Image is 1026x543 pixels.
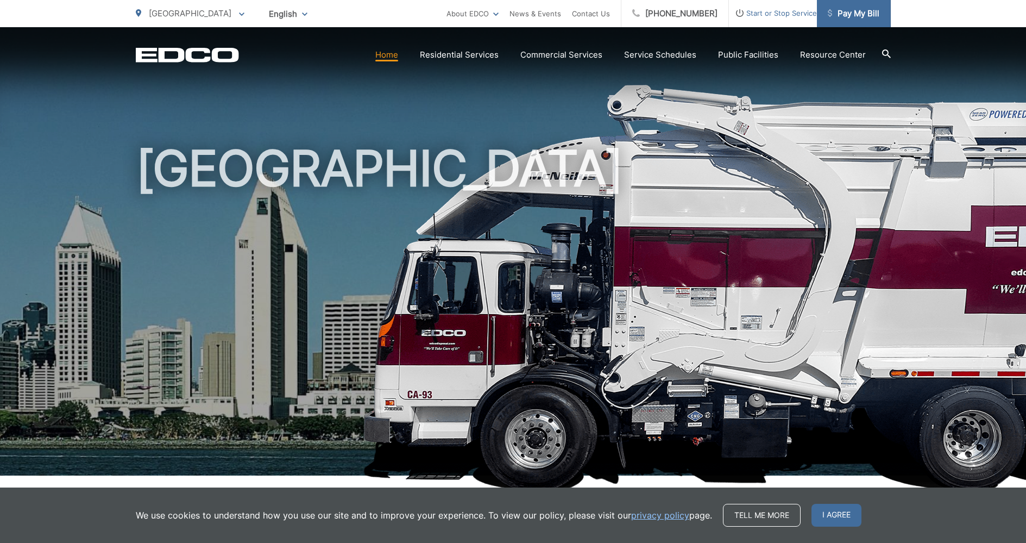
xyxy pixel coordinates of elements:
[420,48,499,61] a: Residential Services
[136,47,239,63] a: EDCD logo. Return to the homepage.
[446,7,499,20] a: About EDCO
[572,7,610,20] a: Contact Us
[509,7,561,20] a: News & Events
[631,509,689,522] a: privacy policy
[375,48,398,61] a: Home
[261,4,316,23] span: English
[624,48,696,61] a: Service Schedules
[718,48,778,61] a: Public Facilities
[136,509,712,522] p: We use cookies to understand how you use our site and to improve your experience. To view our pol...
[149,8,231,18] span: [GEOGRAPHIC_DATA]
[828,7,879,20] span: Pay My Bill
[811,504,861,527] span: I agree
[723,504,801,527] a: Tell me more
[800,48,866,61] a: Resource Center
[136,141,891,485] h1: [GEOGRAPHIC_DATA]
[520,48,602,61] a: Commercial Services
